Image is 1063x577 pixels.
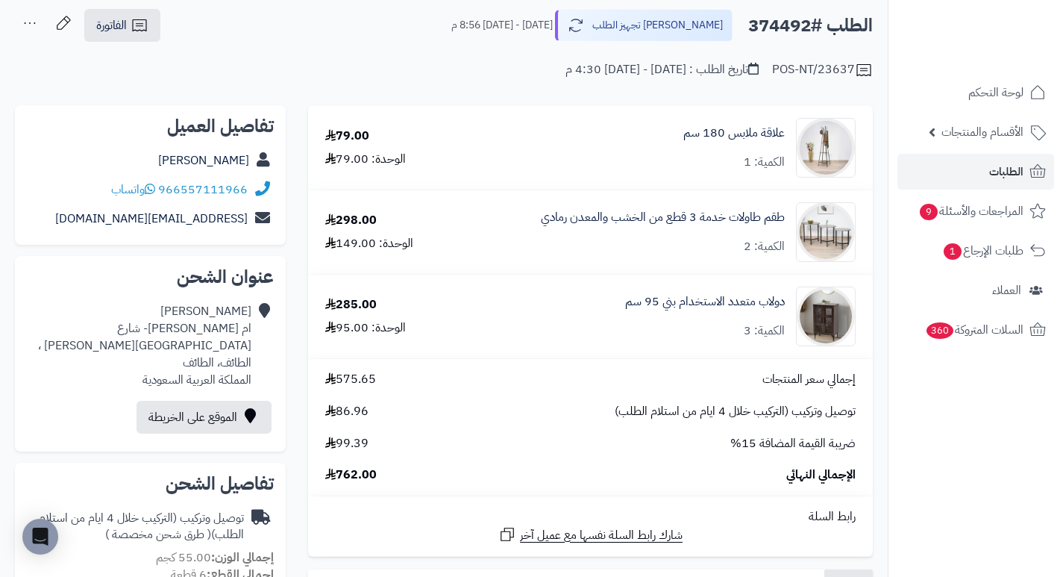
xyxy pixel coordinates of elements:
span: 9 [920,204,938,220]
a: العملاء [897,272,1054,308]
a: [EMAIL_ADDRESS][DOMAIN_NAME] [55,210,248,228]
div: الوحدة: 149.00 [325,235,413,252]
a: [PERSON_NAME] [158,152,249,169]
a: الطلبات [897,154,1054,190]
div: Open Intercom Messenger [22,519,58,555]
span: لوحة التحكم [968,82,1023,103]
a: المراجعات والأسئلة9 [897,193,1054,229]
a: الفاتورة [84,9,160,42]
div: رابط السلة [314,508,867,525]
div: [PERSON_NAME] ام [PERSON_NAME]- شارع [GEOGRAPHIC_DATA][PERSON_NAME] ، الطائف، الطائف المملكة العر... [27,303,251,388]
a: 966557111966 [158,181,248,199]
span: إجمالي سعر المنتجات [762,371,856,388]
span: 1 [944,243,962,260]
img: 1741877268-1-90x90.jpg [797,202,855,262]
a: طلبات الإرجاع1 [897,233,1054,269]
h2: الطلب #374492 [748,10,873,41]
span: العملاء [992,280,1021,301]
a: الموقع على الخريطة [137,401,272,434]
span: توصيل وتركيب (التركيب خلال 4 ايام من استلام الطلب) [615,403,856,420]
div: 79.00 [325,128,369,145]
div: الكمية: 3 [744,322,785,340]
img: 1747815779-110107010070-90x90.jpg [797,118,855,178]
div: 298.00 [325,212,377,229]
span: ضريبة القيمة المضافة 15% [730,435,856,452]
div: 285.00 [325,296,377,314]
a: السلات المتروكة360 [897,312,1054,348]
span: شارك رابط السلة نفسها مع عميل آخر [520,527,683,544]
strong: إجمالي الوزن: [211,549,274,567]
div: الكمية: 2 [744,238,785,255]
button: [PERSON_NAME] تجهيز الطلب [555,10,733,41]
div: الوحدة: 95.00 [325,319,406,337]
a: واتساب [111,181,155,199]
div: الكمية: 1 [744,154,785,171]
a: شارك رابط السلة نفسها مع عميل آخر [498,525,683,544]
a: لوحة التحكم [897,75,1054,110]
span: الفاتورة [96,16,127,34]
span: 86.96 [325,403,369,420]
span: 99.39 [325,435,369,452]
span: 762.00 [325,467,377,484]
h2: عنوان الشحن [27,268,274,286]
span: الطلبات [989,161,1023,182]
h2: تفاصيل العميل [27,117,274,135]
div: الوحدة: 79.00 [325,151,406,168]
span: 575.65 [325,371,376,388]
span: طلبات الإرجاع [942,240,1023,261]
span: الإجمالي النهائي [786,467,856,484]
span: المراجعات والأسئلة [918,201,1023,222]
div: POS-NT/23637 [772,61,873,79]
small: 55.00 كجم [156,549,274,567]
a: دولاب متعدد الاستخدام بني 95 سم [625,293,785,311]
div: تاريخ الطلب : [DATE] - [DATE] 4:30 م [565,61,759,78]
a: طقم طاولات خدمة 3 قطع من الخشب والمعدن رمادي [541,209,785,226]
h2: تفاصيل الشحن [27,475,274,493]
span: الأقسام والمنتجات [941,122,1023,143]
div: توصيل وتركيب (التركيب خلال 4 ايام من استلام الطلب) [27,510,244,544]
img: logo-2.png [962,38,1049,69]
img: 1751781451-220605010579-90x90.jpg [797,287,855,346]
span: ( طرق شحن مخصصة ) [105,525,211,543]
span: 360 [926,322,953,339]
a: علاقة ملابس 180 سم [683,125,785,142]
small: [DATE] - [DATE] 8:56 م [451,18,553,33]
span: السلات المتروكة [925,319,1023,340]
